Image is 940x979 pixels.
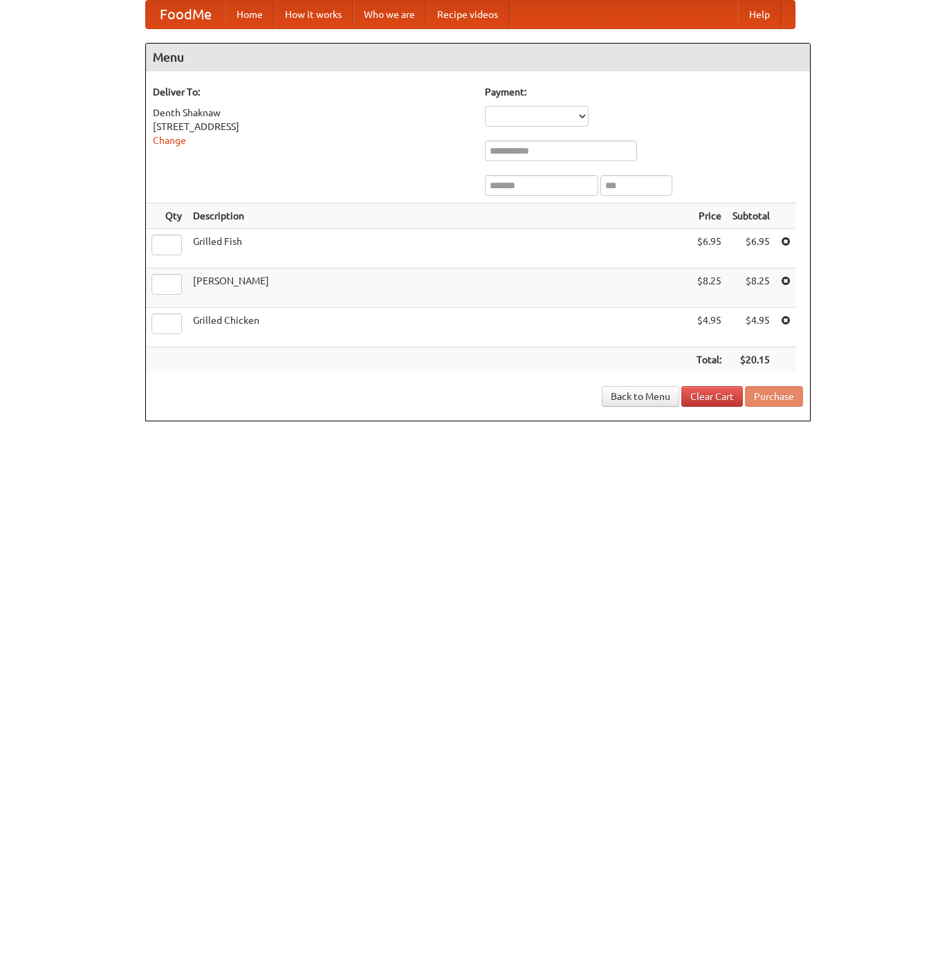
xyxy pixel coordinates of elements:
[353,1,426,28] a: Who we are
[187,203,691,229] th: Description
[153,106,471,120] div: Denth Shaknaw
[727,229,775,268] td: $6.95
[274,1,353,28] a: How it works
[187,268,691,308] td: [PERSON_NAME]
[153,135,186,146] a: Change
[602,386,679,407] a: Back to Menu
[146,203,187,229] th: Qty
[187,308,691,347] td: Grilled Chicken
[153,85,471,99] h5: Deliver To:
[727,347,775,373] th: $20.15
[691,268,727,308] td: $8.25
[146,44,810,71] h4: Menu
[691,308,727,347] td: $4.95
[727,268,775,308] td: $8.25
[691,229,727,268] td: $6.95
[691,203,727,229] th: Price
[146,1,225,28] a: FoodMe
[153,120,471,134] div: [STREET_ADDRESS]
[727,308,775,347] td: $4.95
[745,386,803,407] button: Purchase
[691,347,727,373] th: Total:
[225,1,274,28] a: Home
[727,203,775,229] th: Subtotal
[485,85,803,99] h5: Payment:
[738,1,781,28] a: Help
[426,1,509,28] a: Recipe videos
[187,229,691,268] td: Grilled Fish
[681,386,743,407] a: Clear Cart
